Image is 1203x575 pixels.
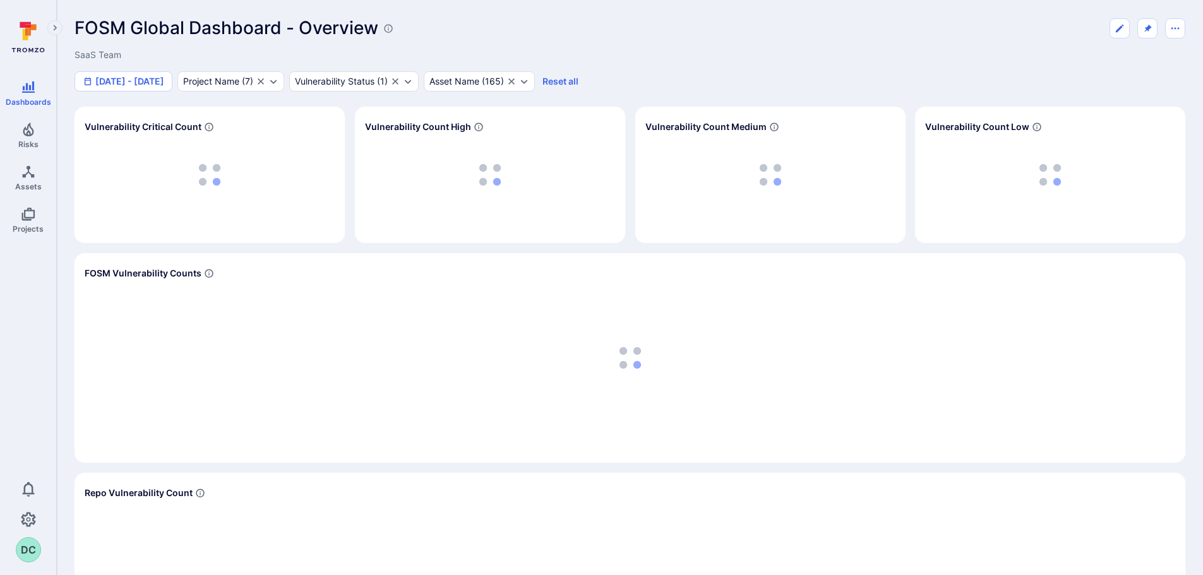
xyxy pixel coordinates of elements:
[75,18,378,39] h1: FOSM Global Dashboard - Overview
[519,76,529,86] button: Expand dropdown
[1110,18,1130,39] button: Edit dashboard
[268,76,278,86] button: Expand dropdown
[403,76,413,86] button: Expand dropdown
[256,76,266,86] button: Clear selection
[85,487,193,499] span: Repo Vulnerability Count
[1165,18,1185,39] button: Dashboard menu
[16,537,41,562] div: Dan Cundy
[18,139,39,149] span: Risks
[295,76,374,86] div: Vulnerability Status
[355,107,625,243] div: Widget
[289,71,419,92] div: open
[6,97,51,107] span: Dashboards
[506,76,517,86] button: Clear selection
[75,107,345,243] div: Widget
[365,121,471,133] span: Vulnerability Count High
[925,121,1029,133] span: Vulnerability Count Low
[183,76,239,86] div: Project Name
[75,49,121,61] span: Edit description
[542,76,578,87] button: Reset all
[295,76,388,86] button: Vulnerability Status(1)
[15,182,42,191] span: Assets
[915,107,1185,243] div: Widget
[424,71,535,92] div: SnowSoftwareGlobal/AutomationPlatform-AzureAD.Integration, SnowSoftwareGlobal/AutomationPlatform-...
[85,267,201,280] span: FOSM Vulnerability Counts
[429,76,504,86] button: Asset Name(165)
[51,23,59,33] i: Expand navigation menu
[645,121,767,133] span: Vulnerability Count Medium
[390,76,400,86] button: Clear selection
[429,76,504,86] div: ( 165 )
[183,76,253,86] button: Project Name(7)
[183,76,253,86] div: ( 7 )
[75,253,1185,463] div: Widget
[47,20,63,35] button: Expand navigation menu
[177,71,284,92] div: cloud-monkes, cloud-riders, saas-pirates, cortex, saas-cloudfellas, zenith, nimbus
[85,121,201,133] span: Vulnerability Critical Count
[295,76,388,86] div: ( 1 )
[75,71,172,92] button: [DATE] - [DATE]
[635,107,906,243] div: Widget
[1137,18,1158,39] button: Unpin from sidebar
[429,76,479,86] div: Asset Name
[13,224,44,234] span: Projects
[16,537,41,562] button: DC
